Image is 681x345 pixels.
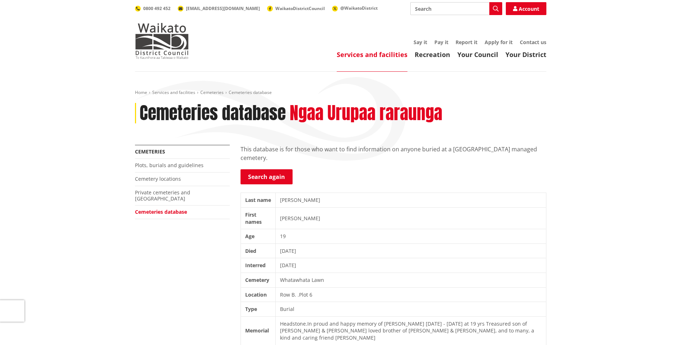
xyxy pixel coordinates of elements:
span: B [291,291,295,298]
a: WaikatoDistrictCouncil [267,5,325,11]
a: Pay it [434,39,448,46]
a: Services and facilities [152,89,195,95]
span: [EMAIL_ADDRESS][DOMAIN_NAME] [186,5,260,11]
a: Services and facilities [337,50,407,59]
a: Cemeteries [135,148,165,155]
span: Headstone [280,320,306,327]
a: Private cemeteries and [GEOGRAPHIC_DATA] [135,189,190,202]
p: This database is for those who want to find information on anyone buried at a [GEOGRAPHIC_DATA] m... [241,145,546,162]
a: Account [506,2,546,15]
th: Type [241,302,276,317]
span: 0800 492 452 [143,5,171,11]
a: Search again [241,169,293,184]
a: Cemetery locations [135,175,181,182]
a: Contact us [520,39,546,46]
td: . . [276,287,546,302]
a: Your Council [457,50,498,59]
a: Report it [456,39,477,46]
td: 19 [276,229,546,244]
span: Row [280,291,290,298]
img: Waikato District Council - Te Kaunihera aa Takiwaa o Waikato [135,23,189,59]
a: Home [135,89,147,95]
td: Burial [276,302,546,317]
td: [PERSON_NAME] [276,207,546,229]
a: 0800 492 452 [135,5,171,11]
a: Your District [505,50,546,59]
span: In proud and happy memory of [PERSON_NAME] [DATE] - [DATE] at 19 yrs Treasured son of [PERSON_NAM... [280,320,534,341]
th: Last name [241,193,276,208]
td: [DATE] [276,258,546,273]
th: Memorial [241,316,276,345]
a: Apply for it [485,39,513,46]
a: [EMAIL_ADDRESS][DOMAIN_NAME] [178,5,260,11]
td: [DATE] [276,244,546,258]
span: Plot [299,291,308,298]
nav: breadcrumb [135,90,546,96]
span: Cemeteries database [229,89,272,95]
span: WaikatoDistrictCouncil [275,5,325,11]
a: @WaikatoDistrict [332,5,378,11]
h1: Cemeteries database [140,103,286,124]
th: Cemetery [241,273,276,287]
a: Recreation [415,50,450,59]
a: Plots, burials and guidelines [135,162,204,169]
a: Cemeteries database [135,208,187,215]
input: Search input [410,2,502,15]
h2: Ngaa Urupaa raraunga [290,103,442,124]
td: . [276,316,546,345]
td: [PERSON_NAME] [276,193,546,208]
span: @WaikatoDistrict [340,5,378,11]
a: Say it [414,39,427,46]
span: 6 [309,291,312,298]
a: Cemeteries [200,89,224,95]
th: First names [241,207,276,229]
th: Died [241,244,276,258]
td: Whatawhata Lawn [276,273,546,287]
th: Location [241,287,276,302]
th: Interred [241,258,276,273]
th: Age [241,229,276,244]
